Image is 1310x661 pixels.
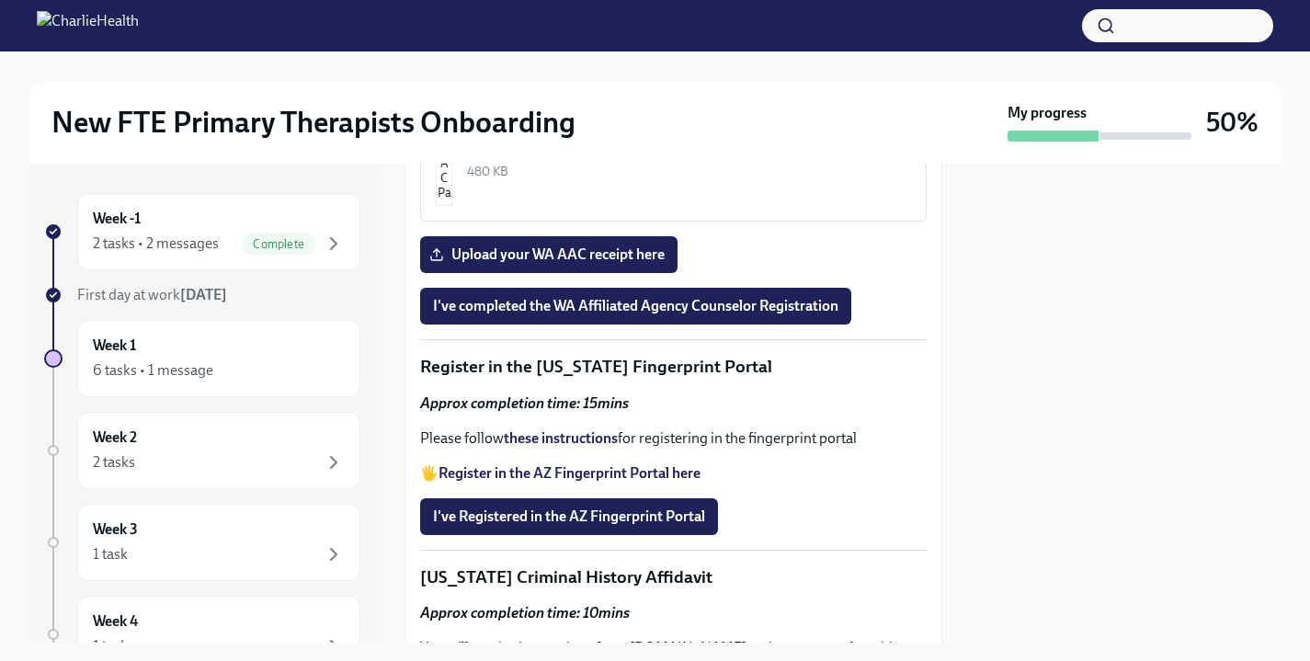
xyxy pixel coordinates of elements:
span: I've Registered in the AZ Fingerprint Portal [433,507,705,526]
h6: Week 1 [93,336,136,356]
a: Week -12 tasks • 2 messagesComplete [44,193,360,270]
img: CharlieHealth [37,11,139,40]
div: 2 tasks • 2 messages [93,234,219,254]
strong: [DATE] [180,286,227,303]
a: Week 16 tasks • 1 message [44,320,360,397]
div: 480 KB [467,163,911,180]
div: 1 task [93,636,128,656]
a: First day at work[DATE] [44,285,360,305]
p: Please follow for registering in the fingerprint portal [420,428,927,449]
strong: Approx completion time: 15mins [420,394,629,412]
strong: My progress [1008,103,1087,123]
label: Upload your WA AAC receipt here [420,236,678,273]
a: Week 31 task [44,504,360,581]
div: 1 task [93,544,128,564]
button: I've completed the WA Affiliated Agency Counselor Registration [420,288,851,325]
button: I've Registered in the AZ Fingerprint Portal [420,498,718,535]
a: Week 22 tasks [44,412,360,489]
p: 🖐️ [420,463,927,484]
h3: 50% [1206,106,1259,139]
h6: Week -1 [93,209,141,229]
div: 6 tasks • 1 message [93,360,213,381]
span: Complete [242,237,315,251]
p: Register in the [US_STATE] Fingerprint Portal [420,355,927,379]
h2: New FTE Primary Therapists Onboarding [51,104,575,141]
div: 2 tasks [93,452,135,473]
span: I've completed the WA Affiliated Agency Counselor Registration [433,297,838,315]
strong: Approx completion time: 10mins [420,604,630,621]
a: Register in the AZ Fingerprint Portal here [439,464,701,482]
a: these instructions [504,429,618,447]
p: [US_STATE] Criminal History Affidavit [420,565,927,589]
span: First day at work [77,286,227,303]
h6: Week 4 [93,611,138,632]
h6: Week 2 [93,427,137,448]
span: Upload your WA AAC receipt here [433,245,665,264]
h6: Week 3 [93,519,138,540]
